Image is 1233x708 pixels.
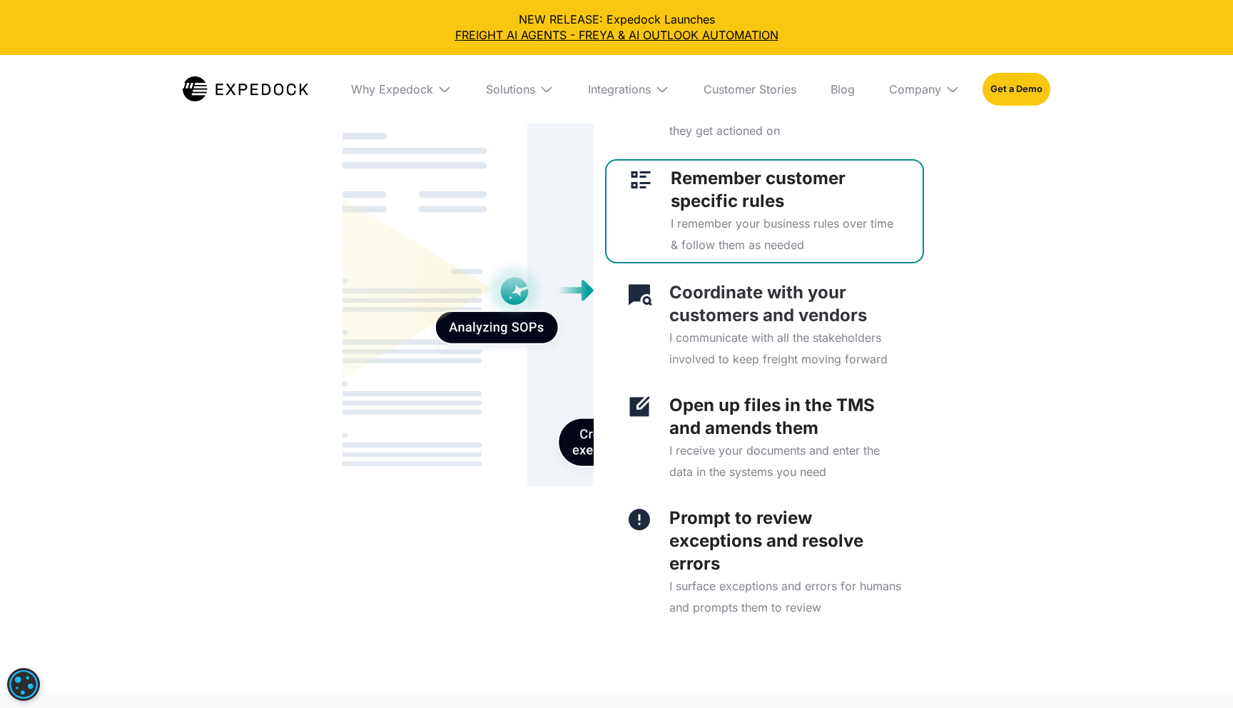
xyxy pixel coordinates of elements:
p: I surface exceptions and errors for humans and prompts them to review [669,575,903,618]
p: Open up files in the TMS and amends them [669,394,903,440]
p: Remember customer specific rules [671,167,901,213]
a: FREIGHT AI AGENTS - FREYA & AI OUTLOOK AUTOMATION [11,27,1222,43]
div: Company [878,55,971,123]
div: Solutions [486,82,535,96]
p: Prompt to review exceptions and resolve errors [669,507,903,575]
a: Get a Demo [983,73,1050,106]
a: Customer Stories [692,55,808,123]
a: open lightbox [342,69,759,486]
p: Coordinate with your customers and vendors [669,281,903,327]
div: Integrations [588,82,651,96]
p: I remember your business rules over time & follow them as needed [671,213,901,256]
div: Why Expedock [340,55,463,123]
div: Company [889,82,941,96]
div: Integrations [577,55,681,123]
p: I receive your documents and enter the data in the systems you need [669,440,903,482]
a: Blog [819,55,866,123]
iframe: Chat Widget [988,554,1233,708]
div: NEW RELEASE: Expedock Launches [11,11,1222,44]
p: I communicate with all the stakeholders involved to keep freight moving forward [669,327,903,370]
div: Why Expedock [351,82,433,96]
div: Solutions [475,55,565,123]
